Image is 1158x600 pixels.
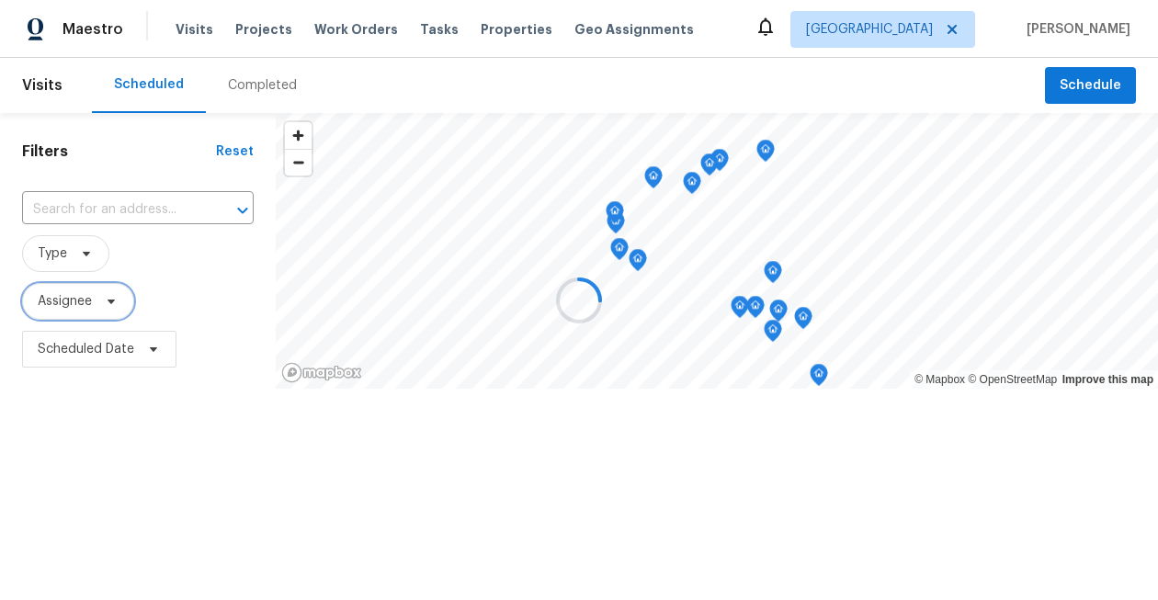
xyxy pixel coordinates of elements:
span: Zoom out [285,150,312,175]
a: Mapbox [914,373,965,386]
button: Zoom out [285,149,312,175]
a: OpenStreetMap [968,373,1057,386]
a: Mapbox homepage [281,362,362,383]
button: Zoom in [285,122,312,149]
a: Improve this map [1062,373,1153,386]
